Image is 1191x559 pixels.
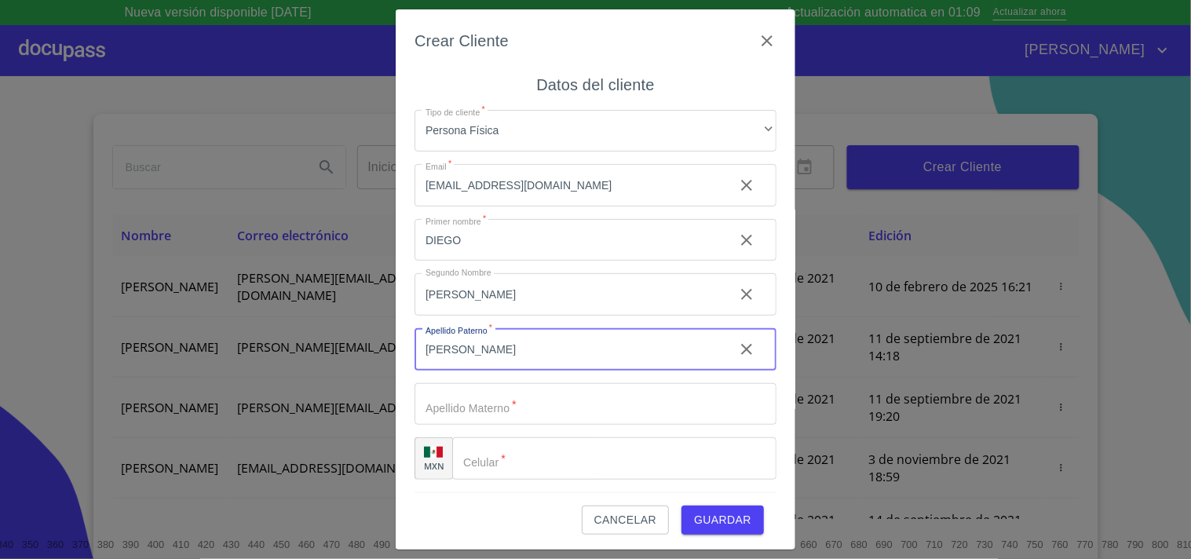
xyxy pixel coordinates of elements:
[728,221,765,259] button: clear input
[424,460,444,472] p: MXN
[728,276,765,313] button: clear input
[728,166,765,204] button: clear input
[415,110,776,152] div: Persona Física
[536,72,654,97] h6: Datos del cliente
[728,331,765,368] button: clear input
[694,510,751,530] span: Guardar
[582,506,669,535] button: Cancelar
[594,510,656,530] span: Cancelar
[681,506,764,535] button: Guardar
[415,28,509,53] h6: Crear Cliente
[424,447,443,458] img: R93DlvwvvjP9fbrDwZeCRYBHk45OWMq+AAOlFVsxT89f82nwPLnD58IP7+ANJEaWYhP0Tx8kkA0WlQMPQsAAgwAOmBj20AXj6...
